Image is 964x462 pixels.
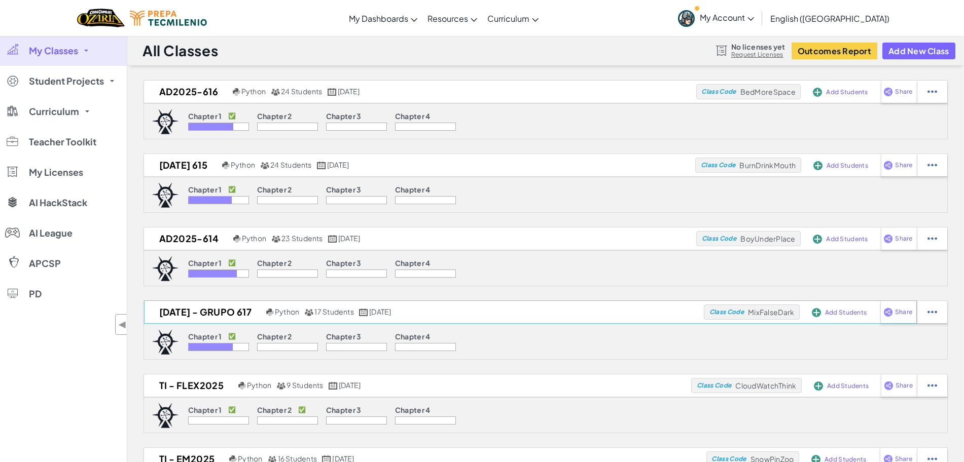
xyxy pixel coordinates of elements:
[826,236,868,242] span: Add Students
[369,307,391,316] span: [DATE]
[895,456,912,462] span: Share
[883,307,893,317] img: IconShare_Purple.svg
[395,185,431,194] p: Chapter 4
[895,236,912,242] span: Share
[328,88,337,96] img: calendar.svg
[792,43,877,59] button: Outcomes Report
[222,162,230,169] img: python.png
[927,161,937,170] img: IconStudentEllipsis.svg
[883,234,893,243] img: IconShare_Purple.svg
[395,406,431,414] p: Chapter 4
[673,2,759,34] a: My Account
[701,89,736,95] span: Class Code
[927,87,937,96] img: IconStudentEllipsis.svg
[231,160,255,169] span: Python
[233,88,240,96] img: python.png
[260,162,269,169] img: MultipleUsers.png
[144,378,691,393] a: TI - FLEX2025 Python 9 Students [DATE]
[740,234,795,243] span: BoyUnderPlace
[359,309,368,316] img: calendar.svg
[349,13,408,24] span: My Dashboards
[144,84,696,99] a: AD2025-616 Python 24 Students [DATE]
[813,88,822,97] img: IconAddStudents.svg
[152,329,179,355] img: logo
[827,383,869,389] span: Add Students
[29,107,79,116] span: Curriculum
[678,10,695,27] img: avatar
[118,317,127,332] span: ◀
[257,259,292,267] p: Chapter 2
[281,234,323,243] span: 23 Students
[188,406,222,414] p: Chapter 1
[895,309,912,315] span: Share
[326,406,362,414] p: Chapter 3
[144,158,220,173] h2: [DATE] 615
[395,112,431,120] p: Chapter 4
[326,112,362,120] p: Chapter 3
[77,8,124,28] img: Home
[287,380,323,390] span: 9 Students
[228,112,236,120] p: ✅
[152,256,179,281] img: logo
[327,160,349,169] span: [DATE]
[233,235,241,243] img: python.png
[765,5,895,32] a: English ([GEOGRAPHIC_DATA])
[188,259,222,267] p: Chapter 1
[228,406,236,414] p: ✅
[825,310,867,316] span: Add Students
[395,259,431,267] p: Chapter 4
[29,137,96,146] span: Teacher Toolkit
[731,43,785,51] span: No licenses yet
[152,109,179,134] img: logo
[338,87,360,96] span: [DATE]
[395,332,431,340] p: Chapter 4
[271,88,280,96] img: MultipleUsers.png
[314,307,354,316] span: 17 Students
[812,308,821,317] img: IconAddStudents.svg
[326,259,362,267] p: Chapter 3
[884,381,894,390] img: IconShare_Purple.svg
[228,332,236,340] p: ✅
[29,228,73,238] span: AI League
[257,185,292,194] p: Chapter 2
[735,381,796,390] span: CloudWatchThink
[228,259,236,267] p: ✅
[304,309,313,316] img: MultipleUsers.png
[896,382,913,389] span: Share
[144,158,695,173] a: [DATE] 615 Python 24 Students [DATE]
[709,309,744,315] span: Class Code
[328,235,337,243] img: calendar.svg
[422,5,482,32] a: Resources
[29,168,83,177] span: My Licenses
[344,5,422,32] a: My Dashboards
[326,332,362,340] p: Chapter 3
[188,332,222,340] p: Chapter 1
[697,382,731,389] span: Class Code
[739,161,796,170] span: BurnDrinkMouth
[144,84,230,99] h2: AD2025-616
[142,41,218,60] h1: All Classes
[188,112,222,120] p: Chapter 1
[144,231,696,246] a: AD2025-614 Python 23 Students [DATE]
[257,332,292,340] p: Chapter 2
[257,112,292,120] p: Chapter 2
[338,234,360,243] span: [DATE]
[144,304,264,320] h2: [DATE] - Grupo 617
[152,182,179,208] img: logo
[701,162,735,168] span: Class Code
[228,185,236,194] p: ✅
[883,161,893,170] img: IconShare_Purple.svg
[814,381,823,391] img: IconAddStudents.svg
[271,235,280,243] img: MultipleUsers.png
[882,43,955,59] button: Add New Class
[482,5,544,32] a: Curriculum
[895,89,912,95] span: Share
[144,231,231,246] h2: AD2025-614
[702,236,736,242] span: Class Code
[281,87,323,96] span: 24 Students
[276,382,285,390] img: MultipleUsers.png
[317,162,326,169] img: calendar.svg
[711,456,746,462] span: Class Code
[326,185,362,194] p: Chapter 3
